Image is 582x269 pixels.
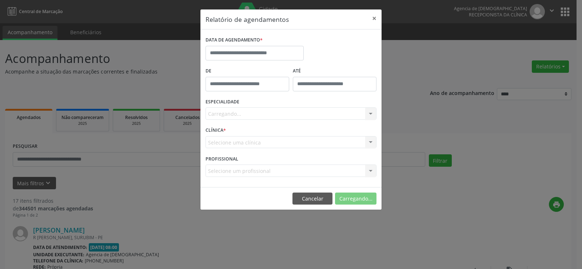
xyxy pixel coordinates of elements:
[206,153,238,165] label: PROFISSIONAL
[335,193,376,205] button: Carregando...
[292,193,332,205] button: Cancelar
[367,9,382,27] button: Close
[293,66,376,77] label: ATÉ
[206,35,263,46] label: DATA DE AGENDAMENTO
[206,96,239,108] label: ESPECIALIDADE
[206,15,289,24] h5: Relatório de agendamentos
[206,66,289,77] label: De
[206,125,226,136] label: CLÍNICA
